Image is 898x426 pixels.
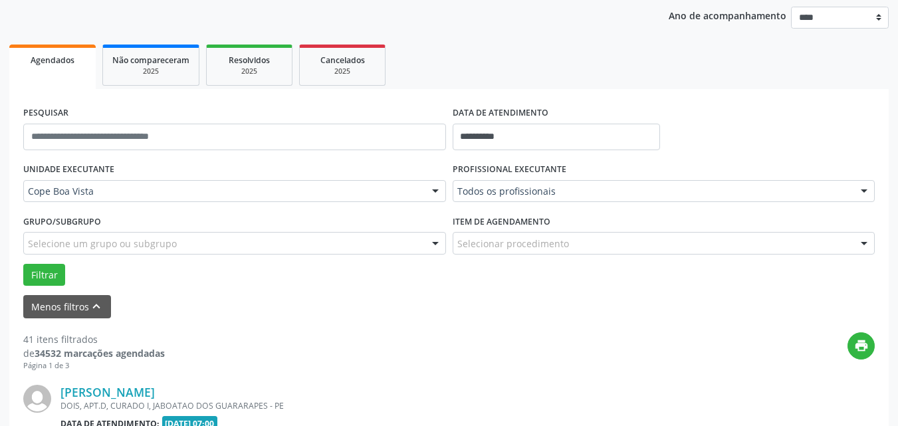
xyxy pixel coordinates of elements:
[854,338,869,353] i: print
[23,103,68,124] label: PESQUISAR
[229,54,270,66] span: Resolvidos
[847,332,875,360] button: print
[669,7,786,23] p: Ano de acompanhamento
[216,66,282,76] div: 2025
[453,211,550,232] label: Item de agendamento
[112,54,189,66] span: Não compareceram
[457,185,848,198] span: Todos os profissionais
[23,160,114,180] label: UNIDADE EXECUTANTE
[23,264,65,286] button: Filtrar
[23,346,165,360] div: de
[453,103,548,124] label: DATA DE ATENDIMENTO
[457,237,569,251] span: Selecionar procedimento
[23,295,111,318] button: Menos filtroskeyboard_arrow_up
[309,66,376,76] div: 2025
[31,54,74,66] span: Agendados
[35,347,165,360] strong: 34532 marcações agendadas
[320,54,365,66] span: Cancelados
[453,160,566,180] label: PROFISSIONAL EXECUTANTE
[60,385,155,399] a: [PERSON_NAME]
[112,66,189,76] div: 2025
[28,237,177,251] span: Selecione um grupo ou subgrupo
[23,385,51,413] img: img
[89,299,104,314] i: keyboard_arrow_up
[23,360,165,372] div: Página 1 de 3
[28,185,419,198] span: Cope Boa Vista
[23,211,101,232] label: Grupo/Subgrupo
[60,400,675,411] div: DOIS, APT.D, CURADO I, JABOATAO DOS GUARARAPES - PE
[23,332,165,346] div: 41 itens filtrados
